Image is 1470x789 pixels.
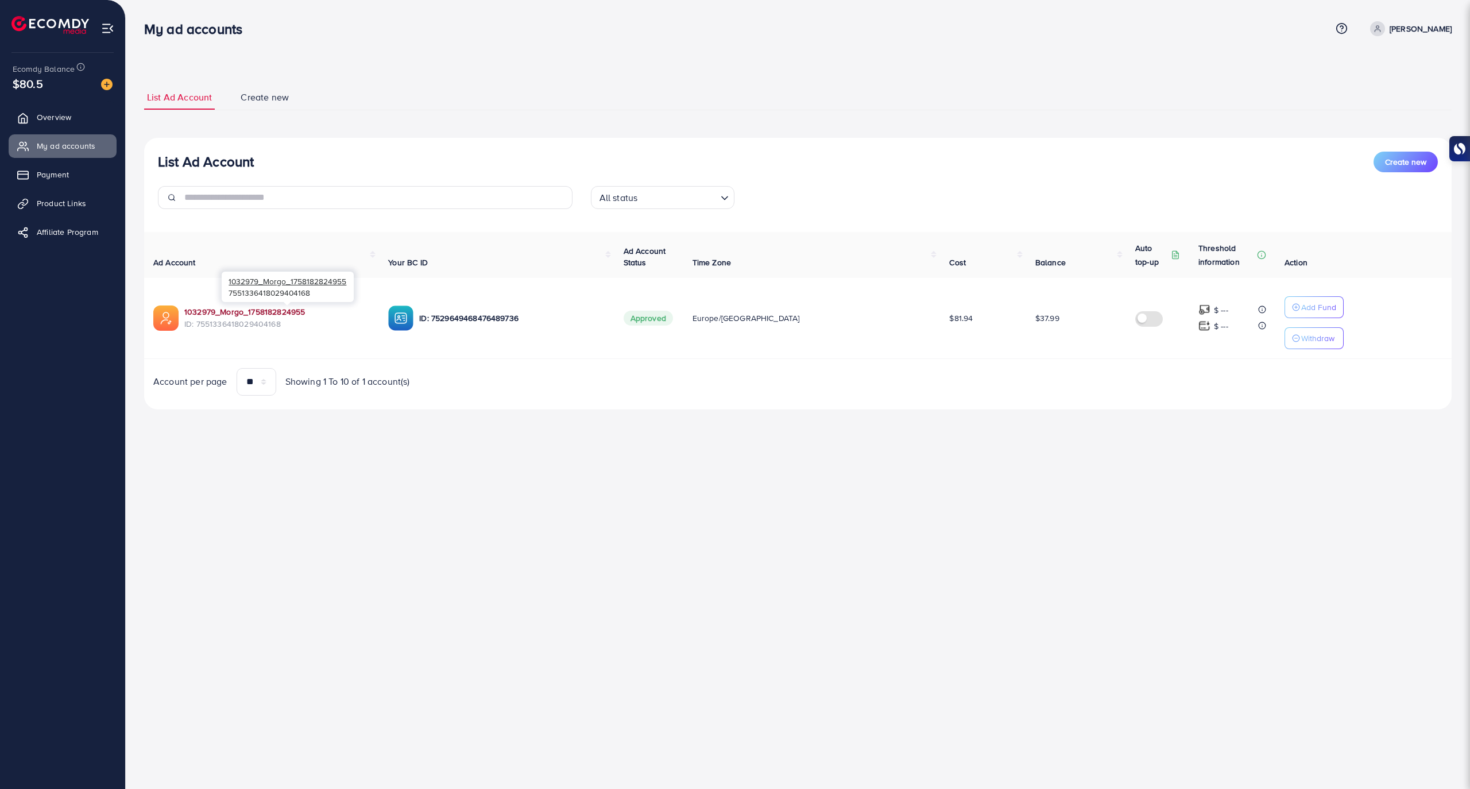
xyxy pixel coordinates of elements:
a: My ad accounts [9,134,117,157]
span: Overview [37,111,71,123]
p: Add Fund [1301,300,1336,314]
div: Search for option [591,186,734,209]
button: Create new [1374,152,1438,172]
img: top-up amount [1198,304,1210,316]
span: Showing 1 To 10 of 1 account(s) [285,375,410,388]
p: Threshold information [1198,241,1255,269]
span: List Ad Account [147,91,212,104]
img: ic-ads-acc.e4c84228.svg [153,305,179,331]
p: Withdraw [1301,331,1334,345]
h3: List Ad Account [158,153,254,170]
p: $ --- [1214,319,1228,333]
span: $80.5 [13,75,43,92]
span: Product Links [37,198,86,209]
img: top-up amount [1198,320,1210,332]
span: Action [1285,257,1307,268]
a: Payment [9,163,117,186]
p: Auto top-up [1135,241,1169,269]
iframe: Chat [1421,737,1461,780]
button: Add Fund [1285,296,1344,318]
span: Payment [37,169,69,180]
a: Affiliate Program [9,221,117,243]
span: Account per page [153,375,227,388]
a: [PERSON_NAME] [1365,21,1452,36]
p: ID: 7529649468476489736 [419,311,605,325]
a: 1032979_Morgo_1758182824955 [184,306,370,318]
p: $ --- [1214,303,1228,317]
img: image [101,79,113,90]
span: Create new [241,91,289,104]
span: Ad Account [153,257,196,268]
span: My ad accounts [37,140,95,152]
span: 1032979_Morgo_1758182824955 [229,276,346,287]
span: Create new [1385,156,1426,168]
span: Ad Account Status [624,245,666,268]
h3: My ad accounts [144,21,252,37]
p: [PERSON_NAME] [1390,22,1452,36]
span: Affiliate Program [37,226,98,238]
span: Ecomdy Balance [13,63,75,75]
span: Your BC ID [388,257,428,268]
div: 7551336418029404168 [222,272,354,302]
span: Europe/[GEOGRAPHIC_DATA] [693,312,800,324]
span: All status [597,189,640,206]
span: Cost [949,257,966,268]
img: menu [101,22,114,35]
span: Approved [624,311,673,326]
span: Time Zone [693,257,731,268]
span: ID: 7551336418029404168 [184,318,370,330]
span: $81.94 [949,312,973,324]
span: $37.99 [1035,312,1059,324]
button: Withdraw [1285,327,1344,349]
span: Balance [1035,257,1066,268]
a: Overview [9,106,117,129]
img: ic-ba-acc.ded83a64.svg [388,305,413,331]
a: Product Links [9,192,117,215]
img: logo [11,16,89,34]
input: Search for option [641,187,715,206]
